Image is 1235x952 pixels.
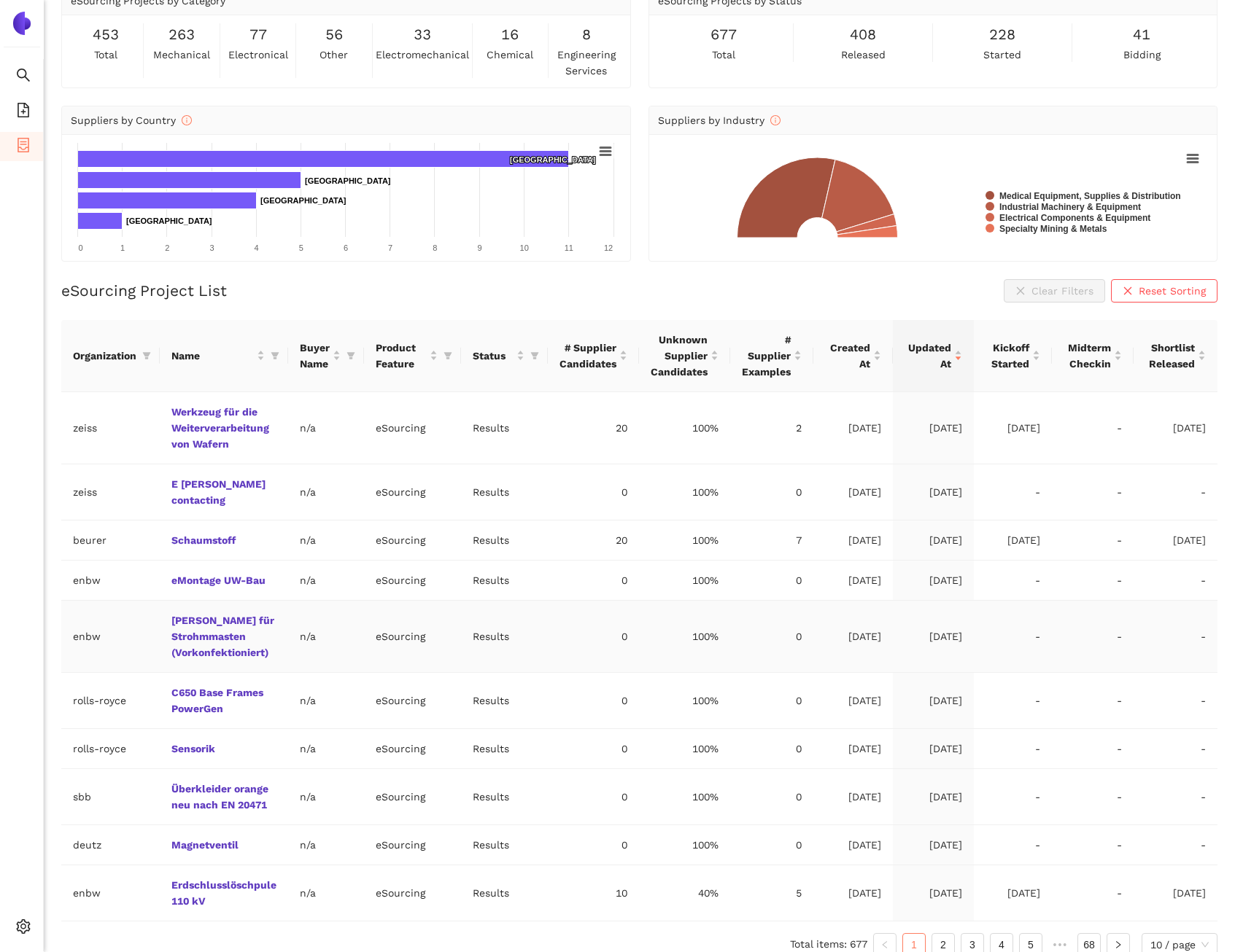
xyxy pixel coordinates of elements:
td: - [974,673,1052,729]
td: 100% [639,601,730,673]
td: [DATE] [893,464,975,520]
span: Shortlist Released [1145,340,1195,372]
td: zeiss [61,464,160,520]
text: 10 [520,243,529,252]
text: Specialty Mining & Metals [999,224,1107,234]
span: total [94,47,117,63]
td: - [1134,825,1217,865]
span: 677 [711,23,737,46]
text: 2 [165,243,169,252]
text: 1 [120,243,125,252]
td: 100% [639,561,730,601]
td: 2 [730,392,813,464]
text: [GEOGRAPHIC_DATA] [305,176,391,185]
text: 0 [78,243,82,252]
td: [DATE] [893,520,975,561]
td: - [974,825,1052,865]
td: - [974,561,1052,601]
td: Results [461,561,547,601]
span: left [880,940,889,949]
span: chemical [487,47,533,63]
span: 56 [325,23,343,46]
td: [DATE] [893,825,975,865]
td: [DATE] [813,520,893,561]
th: this column's title is Buyer Name,this column is sortable [288,320,364,392]
span: setting [16,914,31,943]
td: n/a [288,865,364,921]
td: Results [461,865,547,921]
th: this column's title is # Supplier Examples,this column is sortable [730,320,813,392]
td: rolls-royce [61,729,160,769]
td: 0 [730,729,813,769]
span: 41 [1133,23,1150,46]
td: - [1134,561,1217,601]
span: 408 [850,23,876,46]
td: 40% [639,865,730,921]
td: 0 [730,561,813,601]
text: 7 [388,243,392,252]
span: Organization [73,348,136,364]
td: eSourcing [364,825,461,865]
span: filter [530,351,539,360]
span: 8 [582,23,591,46]
td: - [974,769,1052,825]
th: this column's title is # Supplier Candidates,this column is sortable [548,320,639,392]
span: info-circle [182,115,192,125]
span: electromechanical [376,47,469,63]
span: mechanical [153,47,210,63]
td: - [1052,520,1134,561]
td: 100% [639,392,730,464]
td: - [1052,865,1134,921]
span: Reset Sorting [1139,283,1206,299]
td: - [974,601,1052,673]
span: right [1114,940,1123,949]
td: 20 [548,392,639,464]
button: closeClear Filters [1004,279,1105,303]
span: info-circle [770,115,781,125]
th: this column's title is Product Feature,this column is sortable [364,320,461,392]
span: 228 [989,23,1015,46]
td: rolls-royce [61,673,160,729]
span: 453 [93,23,119,46]
span: filter [344,337,358,375]
text: 11 [565,243,573,252]
td: - [1134,769,1217,825]
td: n/a [288,769,364,825]
span: engineering services [551,47,621,79]
text: Electrical Components & Equipment [999,213,1150,223]
td: n/a [288,464,364,520]
td: 0 [730,464,813,520]
td: sbb [61,769,160,825]
td: [DATE] [1134,865,1217,921]
span: Unknown Supplier Candidates [651,332,708,380]
td: - [1052,392,1134,464]
td: - [1052,464,1134,520]
td: 0 [548,561,639,601]
text: [GEOGRAPHIC_DATA] [260,196,347,205]
span: search [16,63,31,92]
td: 20 [548,520,639,561]
button: closeReset Sorting [1111,279,1217,303]
span: released [841,47,886,63]
td: 0 [548,769,639,825]
td: n/a [288,561,364,601]
span: other [320,47,348,63]
td: n/a [288,673,364,729]
td: [DATE] [813,464,893,520]
td: [DATE] [893,729,975,769]
td: 0 [730,825,813,865]
td: eSourcing [364,464,461,520]
td: 0 [548,601,639,673]
td: - [974,729,1052,769]
td: n/a [288,825,364,865]
text: Medical Equipment, Supplies & Distribution [999,191,1181,201]
text: Industrial Machinery & Equipment [999,202,1141,212]
th: this column's title is Created At,this column is sortable [813,320,893,392]
span: filter [268,345,282,367]
td: Results [461,392,547,464]
text: [GEOGRAPHIC_DATA] [126,216,212,225]
td: n/a [288,601,364,673]
td: [DATE] [893,865,975,921]
td: [DATE] [813,825,893,865]
td: 0 [548,673,639,729]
